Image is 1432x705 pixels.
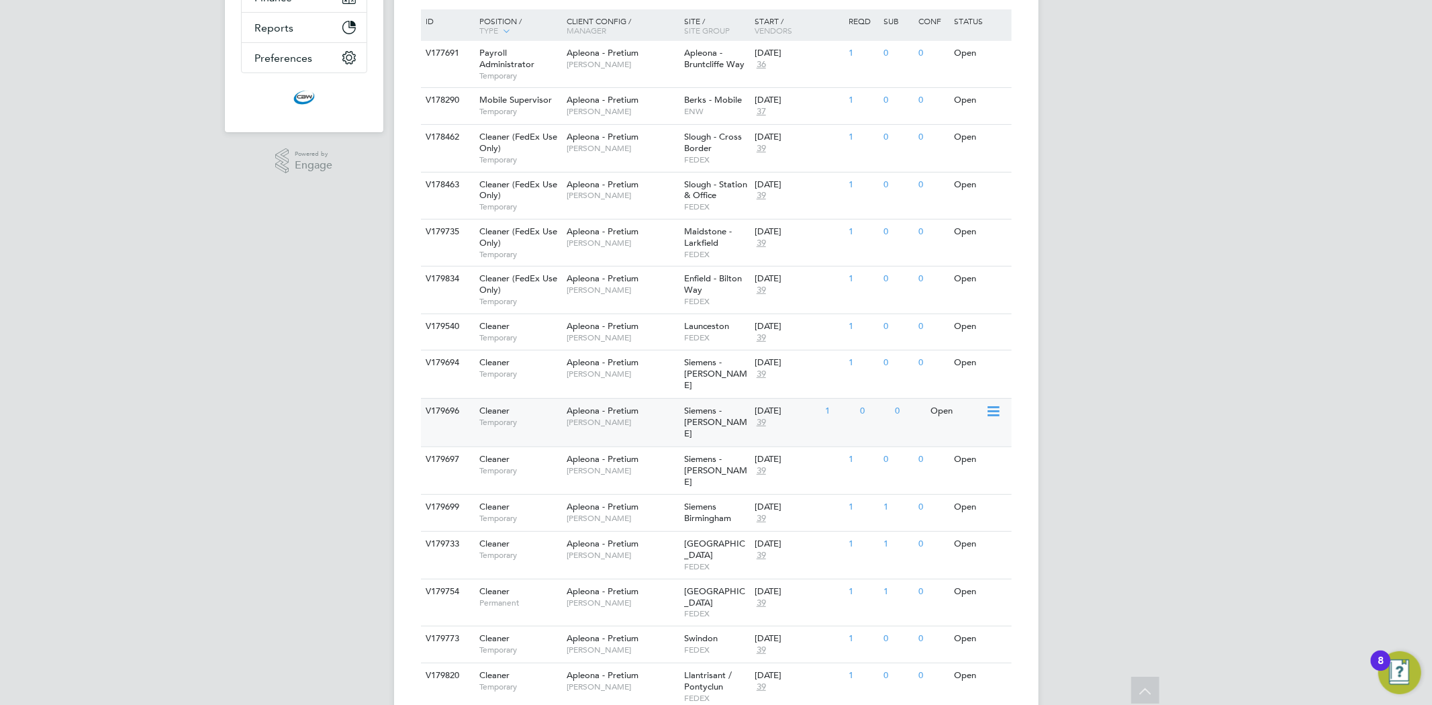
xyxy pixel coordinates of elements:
span: Cleaner [479,405,510,416]
div: 0 [880,447,915,472]
span: 39 [755,645,768,656]
span: [PERSON_NAME] [567,285,677,295]
span: [PERSON_NAME] [567,143,677,154]
div: Site / [681,9,751,42]
span: Apleona - Pretium [567,585,638,597]
div: Open [951,350,1009,375]
span: Temporary [479,369,560,379]
span: 39 [755,417,768,428]
span: Slough - Station & Office [684,179,747,201]
div: 0 [880,41,915,66]
span: Apleona - Pretium [567,669,638,681]
div: 0 [880,626,915,651]
div: [DATE] [755,179,842,191]
span: Powered by [295,148,332,160]
span: Cleaner [479,453,510,465]
div: [DATE] [755,48,842,59]
div: Open [927,399,986,424]
div: 1 [845,88,880,113]
span: [PERSON_NAME] [567,417,677,428]
span: Cleaner (FedEx Use Only) [479,131,557,154]
div: 0 [880,314,915,339]
span: 39 [755,681,768,693]
div: Open [951,447,1009,472]
div: 0 [916,663,951,688]
a: Powered byEngage [275,148,332,174]
div: Open [951,532,1009,557]
div: Open [951,41,1009,66]
span: Payroll Administrator [479,47,534,70]
span: Engage [295,160,332,171]
span: Apleona - Pretium [567,538,638,549]
span: Temporary [479,465,560,476]
span: Launceston [684,320,729,332]
div: V179694 [423,350,470,375]
span: Enfield - Bilton Way [684,273,742,295]
div: 0 [916,495,951,520]
span: Temporary [479,550,560,561]
div: 1 [845,532,880,557]
div: Open [951,314,1009,339]
span: Temporary [479,154,560,165]
div: [DATE] [755,132,842,143]
div: Open [951,125,1009,150]
span: [GEOGRAPHIC_DATA] [684,538,745,561]
span: FEDEX [684,296,748,307]
span: [PERSON_NAME] [567,59,677,70]
span: Site Group [684,25,730,36]
button: Reports [242,13,367,42]
span: Temporary [479,106,560,117]
div: 1 [822,399,857,424]
div: V179773 [423,626,470,651]
span: Maidstone - Larkfield [684,226,732,248]
span: 39 [755,190,768,201]
div: 0 [916,447,951,472]
div: 0 [880,350,915,375]
span: Apleona - Pretium [567,131,638,142]
span: Type [479,25,498,36]
div: 0 [916,350,951,375]
div: 0 [916,267,951,291]
div: Position / [469,9,563,43]
span: FEDEX [684,561,748,572]
span: Apleona - Pretium [567,405,638,416]
span: Cleaner [479,538,510,549]
span: Berks - Mobile [684,94,742,105]
button: Preferences [242,43,367,73]
span: 36 [755,59,768,70]
span: [PERSON_NAME] [567,465,677,476]
div: Open [951,626,1009,651]
div: [DATE] [755,586,842,598]
span: FEDEX [684,332,748,343]
span: 39 [755,332,768,344]
div: 1 [845,314,880,339]
div: V179699 [423,495,470,520]
span: Temporary [479,296,560,307]
div: Open [951,88,1009,113]
div: V179735 [423,220,470,244]
span: FEDEX [684,693,748,704]
div: Reqd [845,9,880,32]
span: Apleona - Pretium [567,453,638,465]
div: V179540 [423,314,470,339]
div: 1 [845,495,880,520]
div: 0 [916,88,951,113]
span: Swindon [684,632,718,644]
span: FEDEX [684,645,748,655]
div: 0 [880,220,915,244]
div: [DATE] [755,273,842,285]
span: 39 [755,285,768,296]
span: Temporary [479,332,560,343]
span: Temporary [479,249,560,260]
span: 37 [755,106,768,117]
span: Siemens Birmingham [684,501,731,524]
button: Open Resource Center, 8 new notifications [1378,651,1421,694]
div: V177691 [423,41,470,66]
span: [PERSON_NAME] [567,598,677,608]
div: Conf [916,9,951,32]
div: 1 [845,447,880,472]
div: 1 [845,220,880,244]
span: Vendors [755,25,792,36]
div: 0 [880,267,915,291]
span: Cleaner (FedEx Use Only) [479,226,557,248]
